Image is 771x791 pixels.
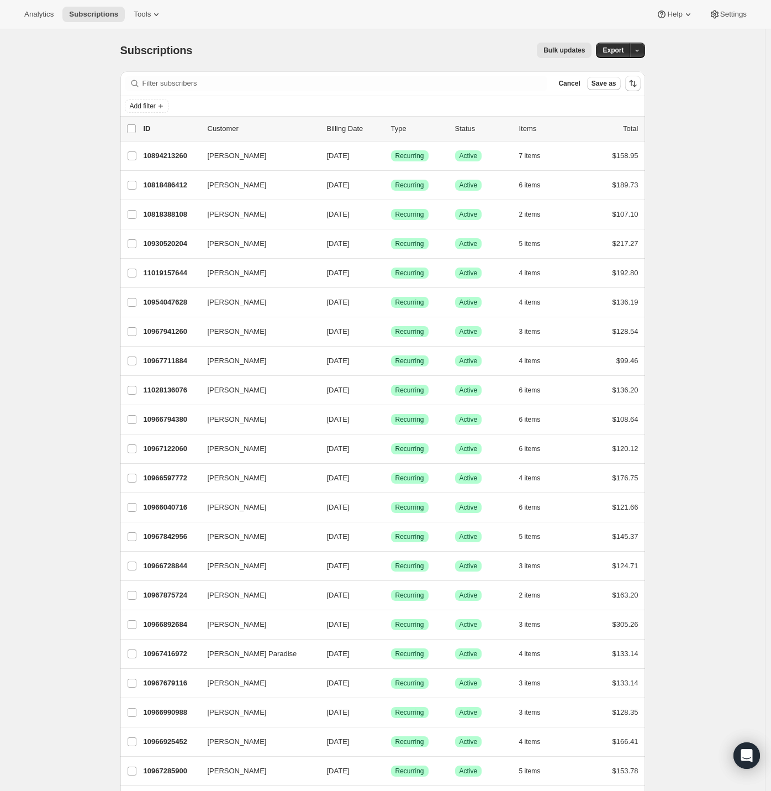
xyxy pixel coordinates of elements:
p: 10954047628 [144,297,199,308]
button: 3 items [519,675,553,691]
span: [PERSON_NAME] [208,678,267,689]
span: Recurring [395,444,424,453]
button: [PERSON_NAME] [201,440,311,458]
span: 3 items [519,679,541,688]
div: 11028136076[PERSON_NAME][DATE]SuccessRecurringSuccessActive6 items$136.20 [144,383,638,398]
p: 10966990988 [144,707,199,718]
span: [PERSON_NAME] [208,707,267,718]
button: [PERSON_NAME] [201,294,311,311]
button: 6 items [519,441,553,457]
span: Active [460,591,478,600]
div: 10954047628[PERSON_NAME][DATE]SuccessRecurringSuccessActive4 items$136.19 [144,295,638,310]
span: [PERSON_NAME] [208,326,267,337]
span: 6 items [519,444,541,453]
div: 11019157644[PERSON_NAME][DATE]SuccessRecurringSuccessActive4 items$192.80 [144,265,638,281]
button: 5 items [519,236,553,252]
span: [PERSON_NAME] Paradise [208,648,297,659]
div: 10967941260[PERSON_NAME][DATE]SuccessRecurringSuccessActive3 items$128.54 [144,324,638,339]
button: [PERSON_NAME] [201,323,311,341]
span: $305.26 [612,620,638,628]
span: Active [460,620,478,629]
span: Recurring [395,386,424,395]
span: [DATE] [327,562,350,570]
span: [DATE] [327,532,350,541]
div: 10967679116[PERSON_NAME][DATE]SuccessRecurringSuccessActive3 items$133.14 [144,675,638,691]
span: [DATE] [327,210,350,218]
span: $192.80 [612,269,638,277]
span: $176.75 [612,474,638,482]
span: Active [460,181,478,190]
span: 4 items [519,737,541,746]
span: 6 items [519,181,541,190]
span: Active [460,239,478,248]
span: $107.10 [612,210,638,218]
span: [PERSON_NAME] [208,560,267,572]
span: $158.95 [612,151,638,160]
span: Recurring [395,562,424,570]
span: Active [460,298,478,307]
span: 6 items [519,386,541,395]
button: Tools [127,7,168,22]
p: 10966040716 [144,502,199,513]
button: 4 items [519,353,553,369]
span: 4 items [519,269,541,277]
span: [PERSON_NAME] [208,736,267,747]
span: $128.54 [612,327,638,336]
span: 3 items [519,562,541,570]
span: 2 items [519,210,541,219]
span: Active [460,151,478,160]
button: Subscriptions [62,7,125,22]
span: Active [460,679,478,688]
span: 2 items [519,591,541,600]
span: Cancel [558,79,580,88]
span: $163.20 [612,591,638,599]
button: [PERSON_NAME] [201,411,311,428]
span: [PERSON_NAME] [208,238,267,249]
span: [DATE] [327,444,350,453]
span: Recurring [395,708,424,717]
button: 6 items [519,383,553,398]
span: 6 items [519,503,541,512]
div: 10930520204[PERSON_NAME][DATE]SuccessRecurringSuccessActive5 items$217.27 [144,236,638,252]
span: Recurring [395,767,424,776]
div: 10966990988[PERSON_NAME][DATE]SuccessRecurringSuccessActive3 items$128.35 [144,705,638,720]
p: Billing Date [327,123,382,134]
span: Active [460,503,478,512]
span: 4 items [519,298,541,307]
p: 10966794380 [144,414,199,425]
button: [PERSON_NAME] [201,762,311,780]
p: Status [455,123,510,134]
button: [PERSON_NAME] [201,264,311,282]
span: Recurring [395,737,424,746]
div: 10966728844[PERSON_NAME][DATE]SuccessRecurringSuccessActive3 items$124.71 [144,558,638,574]
span: Recurring [395,415,424,424]
span: Active [460,767,478,776]
p: 10966892684 [144,619,199,630]
button: [PERSON_NAME] [201,586,311,604]
span: Add filter [130,102,156,111]
span: [DATE] [327,474,350,482]
span: [DATE] [327,767,350,775]
span: Recurring [395,327,424,336]
span: $121.66 [612,503,638,511]
p: 10967285900 [144,766,199,777]
span: $189.73 [612,181,638,189]
span: [DATE] [327,357,350,365]
span: [DATE] [327,151,350,160]
span: [DATE] [327,591,350,599]
span: Subscriptions [69,10,118,19]
button: 6 items [519,412,553,427]
span: $108.64 [612,415,638,423]
p: 10966728844 [144,560,199,572]
div: 10967416972[PERSON_NAME] Paradise[DATE]SuccessRecurringSuccessActive4 items$133.14 [144,646,638,662]
span: Save as [592,79,616,88]
span: Recurring [395,181,424,190]
p: 11028136076 [144,385,199,396]
span: Active [460,386,478,395]
span: [DATE] [327,181,350,189]
span: [DATE] [327,298,350,306]
span: 5 items [519,239,541,248]
button: 2 items [519,588,553,603]
span: [PERSON_NAME] [208,355,267,366]
button: [PERSON_NAME] [201,381,311,399]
